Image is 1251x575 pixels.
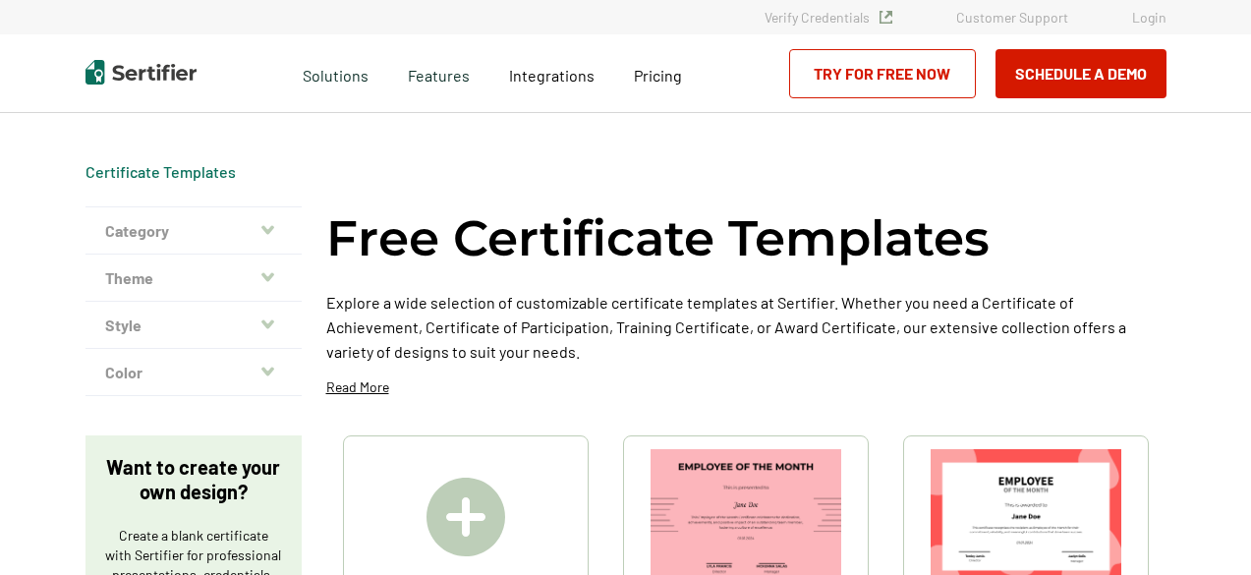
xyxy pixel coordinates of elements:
button: Theme [85,255,302,302]
p: Read More [326,377,389,397]
a: Try for Free Now [789,49,976,98]
a: Verify Credentials [765,9,892,26]
img: Create A Blank Certificate [426,478,505,556]
span: Features [408,61,470,86]
div: Breadcrumb [85,162,236,182]
p: Want to create your own design? [105,455,282,504]
p: Explore a wide selection of customizable certificate templates at Sertifier. Whether you need a C... [326,290,1166,364]
button: Style [85,302,302,349]
button: Category [85,207,302,255]
a: Certificate Templates [85,162,236,181]
h1: Free Certificate Templates [326,206,990,270]
img: Sertifier | Digital Credentialing Platform [85,60,197,85]
img: Verified [880,11,892,24]
a: Pricing [634,61,682,86]
span: Integrations [509,66,595,85]
span: Certificate Templates [85,162,236,182]
a: Integrations [509,61,595,86]
span: Solutions [303,61,369,86]
span: Pricing [634,66,682,85]
a: Login [1132,9,1166,26]
a: Customer Support [956,9,1068,26]
button: Color [85,349,302,396]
